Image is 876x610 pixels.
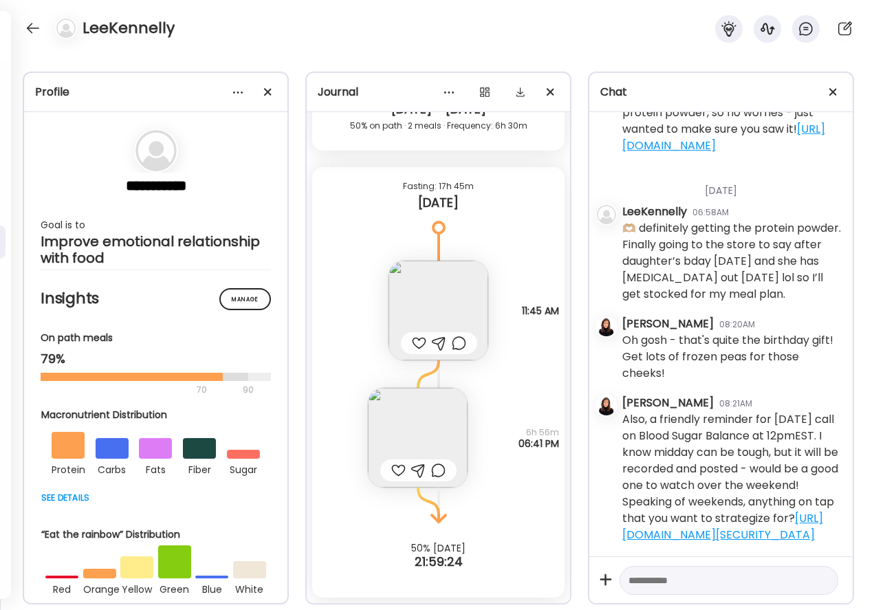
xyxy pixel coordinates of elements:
div: protein [52,459,85,478]
span: 6h 56m [518,427,559,438]
img: avatars%2FfptQNShTjgNZWdF0DaXs92OC25j2 [597,396,616,415]
div: Fasting: 17h 45m [323,178,554,195]
div: Chat [600,84,842,100]
div: 21:59:24 [307,554,570,570]
div: 50% on path · 2 meals · Frequency: 6h 30m [323,118,554,134]
div: 50% [DATE] [307,543,570,554]
div: On path meals [41,331,271,345]
div: 06:58AM [692,206,729,219]
div: Journal [318,84,559,100]
div: 🫶🏼 definitely getting the protein powder. Finally going to the store to say after daughter’s bday... [622,220,842,303]
span: 11:45 AM [522,305,559,316]
div: 08:20AM [719,318,755,331]
div: green [158,578,191,598]
img: images%2FdT6ontL06Vd1sxj5TUS71aUiQca2%2F7UVlcT7BH07MyAC66KLO%2FVK9S8hdUl9ZeLkKPLlFV_240 [388,261,488,360]
div: white [233,578,266,598]
img: avatars%2FfptQNShTjgNZWdF0DaXs92OC25j2 [597,317,616,336]
div: [DATE] [622,167,842,204]
div: [DATE] [323,195,554,211]
span: 06:41 PM [518,438,559,449]
div: LeeKennelly [622,204,687,220]
div: [PERSON_NAME] [622,395,714,411]
img: images%2FdT6ontL06Vd1sxj5TUS71aUiQca2%2F3Pgf1v0S12ksF268Y06I%2FwcTEQqjstNym8rZEL2Vm_240 [368,388,468,488]
div: Also, a friendly reminder for [DATE] call on Blood Sugar Balance at 12pmEST. I know midday can be... [622,411,842,543]
div: carbs [96,459,129,478]
div: fiber [183,459,216,478]
div: Macronutrient Distribution [41,408,271,422]
div: “Eat the rainbow” Distribution [41,527,271,542]
img: bg-avatar-default.svg [56,19,76,38]
div: Oh gosh - that's quite the birthday gift! Get lots of frozen peas for those cheeks! [622,332,842,382]
div: yellow [120,578,153,598]
div: Profile [35,84,276,100]
div: sugar [227,459,260,478]
div: Manage [219,288,271,310]
a: [URL][DOMAIN_NAME][SECURITY_DATA] [622,510,823,543]
img: bg-avatar-default.svg [597,205,616,224]
a: [URL][DOMAIN_NAME] [622,121,825,153]
div: [PERSON_NAME] [622,316,714,332]
div: fats [139,459,172,478]
div: 70 [41,382,239,398]
h4: LeeKennelly [83,17,175,39]
h2: Insights [41,288,271,309]
div: blue [195,578,228,598]
div: 08:21AM [719,397,752,410]
div: 90 [241,382,255,398]
div: red [45,578,78,598]
div: Improve emotional relationship with food [41,233,271,266]
img: bg-avatar-default.svg [135,130,177,171]
div: Goal is to [41,217,271,233]
div: 79% [41,351,271,367]
div: orange [83,578,116,598]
